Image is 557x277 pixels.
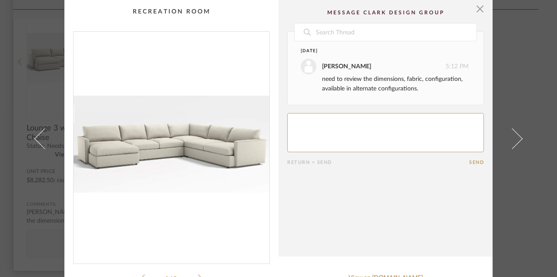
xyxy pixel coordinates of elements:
div: Return = Send [287,160,469,165]
button: Send [469,160,484,165]
div: 0 [74,32,269,257]
div: [DATE] [301,48,453,54]
div: 5:12 PM [301,59,469,74]
input: Search Thread [315,23,476,41]
div: [PERSON_NAME] [322,62,371,71]
img: 5bb4607e-aa7a-4327-b051-f35e5746794e_1000x1000.jpg [74,32,269,257]
div: need to review the dimensions, fabric, configuration, available in alternate configurations. [322,74,469,93]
